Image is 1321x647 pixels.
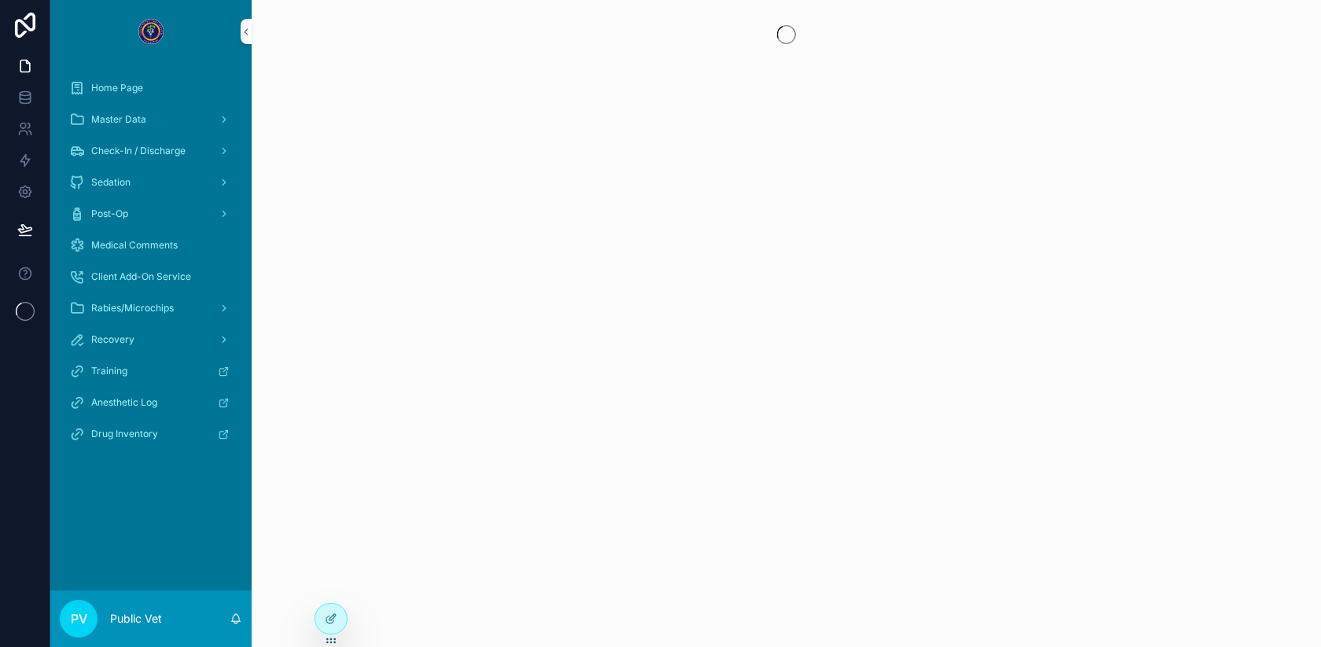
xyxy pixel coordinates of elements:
span: Medical Comments [91,239,178,252]
span: Drug Inventory [91,428,158,440]
div: scrollable content [50,63,252,469]
a: Master Data [60,105,242,134]
img: App logo [138,19,164,44]
a: Home Page [60,74,242,102]
span: Master Data [91,113,146,126]
a: Recovery [60,325,242,354]
span: Check-In / Discharge [91,145,186,157]
a: Check-In / Discharge [60,137,242,165]
span: Post-Op [91,208,128,220]
a: Anesthetic Log [60,388,242,417]
span: Rabies/Microchips [91,302,174,314]
a: Training [60,357,242,385]
span: Client Add-On Service [91,270,191,283]
span: Home Page [91,82,143,94]
a: Sedation [60,168,242,197]
span: Recovery [91,333,134,346]
a: Drug Inventory [60,420,242,448]
span: Anesthetic Log [91,396,157,409]
span: PV [71,609,87,628]
a: Client Add-On Service [60,263,242,291]
a: Rabies/Microchips [60,294,242,322]
a: Medical Comments [60,231,242,259]
a: Post-Op [60,200,242,228]
span: Sedation [91,176,131,189]
p: Public Vet [110,611,162,627]
span: Training [91,365,127,377]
